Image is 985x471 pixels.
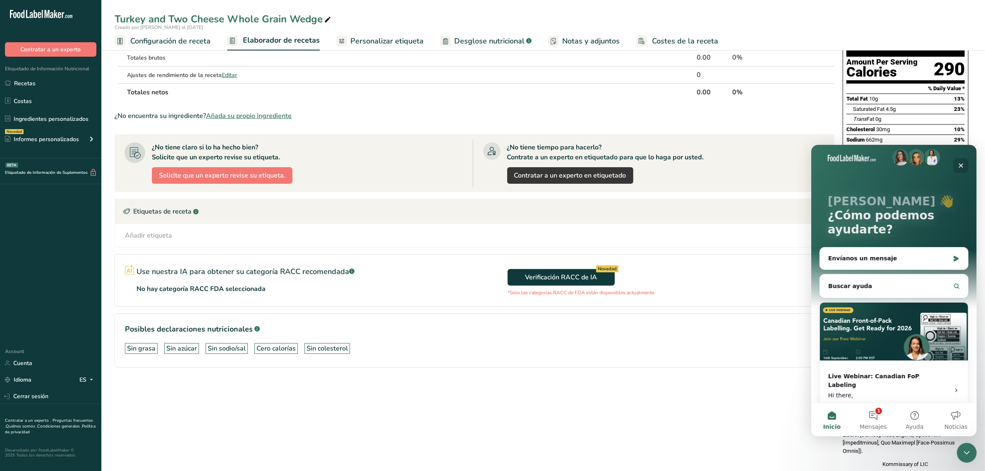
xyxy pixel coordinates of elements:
[127,344,156,353] div: Sin grasa
[733,53,801,62] div: 0%
[843,460,968,469] div: Kommissary of LIC
[954,126,965,132] span: 10%
[697,70,729,80] div: 0
[596,265,618,272] div: Novedad
[811,145,977,436] iframe: Intercom live chat
[125,231,172,240] div: Añadir etiqueta
[869,96,878,102] span: 10g
[954,96,965,102] span: 13%
[853,106,884,112] span: Saturated Fat
[152,142,280,162] div: ¿No tiene claro si lo ha hecho bien? Solicite que un experto revise su etiqueta.
[307,344,348,353] div: Sin colesterol
[159,171,285,180] span: Solicite que un experto revise su etiqueta.
[846,96,868,102] span: Total Fat
[652,36,718,47] span: Costes de la receta
[876,126,890,132] span: 30mg
[846,126,875,132] span: Cholesterol
[206,111,292,121] span: Añada su propio ingrediente
[731,83,803,101] th: 0%
[227,31,320,51] a: Elaborador de recetas
[508,289,654,296] p: *Solo las categorías RACC de FDA están disponibles actualmente
[5,418,51,423] a: Contratar a un experto .
[115,12,333,26] div: Turkey and Two Cheese Whole Grain Wedge
[37,423,82,429] a: Condiciones generales .
[5,423,96,435] a: Política de privacidad
[853,116,867,122] i: Trans
[125,83,695,101] th: Totales netos
[508,269,615,286] button: Verificación RACC de IA Novedad
[507,142,704,162] div: ¿No tiene tiempo para hacerlo? Contrate a un experto en etiquetado para que lo haga por usted.
[152,167,292,184] button: Solicite que un experto revise su etiqueta.
[875,116,881,122] span: 0g
[954,137,965,143] span: 29%
[336,32,424,50] a: Personalizar etiqueta
[548,32,620,50] a: Notas y adjuntos
[846,137,865,143] span: Sodium
[166,344,197,353] div: Sin azúcar
[440,32,532,50] a: Desglose nutricional
[636,32,718,50] a: Costes de la receta
[79,375,96,385] div: ES
[115,111,834,121] div: ¿No encuentra su ingrediente?
[5,418,93,429] a: Preguntas frecuentes .
[507,167,633,184] a: Contratar a un experto en etiquetado
[137,266,355,277] p: Use nuestra IA para obtener su categoría RACC recomendada
[127,53,337,62] div: Totales brutos
[5,448,96,458] div: Desarrollado por FoodLabelMaker © 2025 Todos los derechos reservados
[957,443,977,463] iframe: Intercom live chat
[853,116,874,122] span: Fat
[222,71,237,79] span: Editar
[562,36,620,47] span: Notas y adjuntos
[208,344,246,353] div: Sin sodio/sal
[130,36,211,47] span: Configuración de receta
[256,344,296,353] div: Cero calorías
[954,106,965,112] span: 23%
[697,53,729,62] div: 0.00
[886,106,896,112] span: 4.5g
[115,32,211,50] a: Configuración de receta
[934,58,965,80] div: 290
[866,137,882,143] span: 662mg
[243,35,320,46] span: Elaborador de recetas
[695,83,731,101] th: 0.00
[525,272,597,282] span: Verificación RACC de IA
[127,71,337,79] div: Ajustes de rendimiento de la receta
[115,24,203,31] span: Creado por [PERSON_NAME] el [DATE]
[125,324,824,335] h1: Posibles declaraciones nutricionales
[846,66,918,78] div: Calories
[5,129,24,134] div: Novedad
[454,36,525,47] span: Desglose nutricional
[115,199,834,224] div: Etiquetas de receta
[846,58,918,66] div: Amount Per Serving
[6,423,37,429] a: Quiénes somos .
[846,84,965,94] section: % Daily Value *
[5,163,18,168] div: BETA
[5,135,79,144] div: Informes personalizados
[350,36,424,47] span: Personalizar etiqueta
[137,284,266,294] p: No hay categoría RACC FDA seleccionada
[5,42,96,57] button: Contratar a un experto
[5,372,31,387] a: Idioma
